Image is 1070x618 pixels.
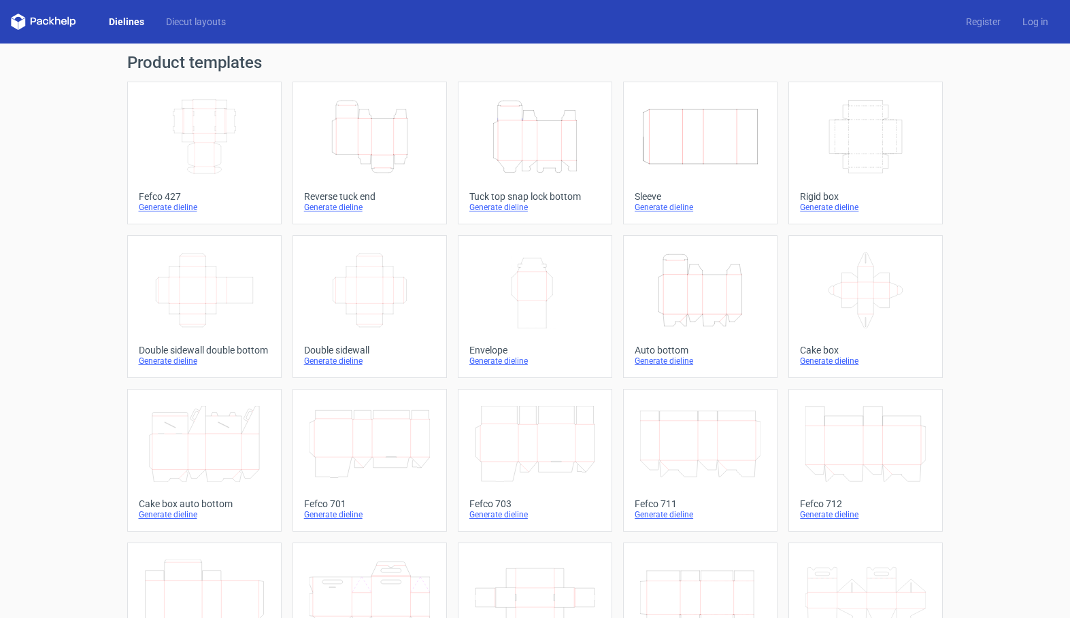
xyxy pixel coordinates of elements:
a: Fefco 703Generate dieline [458,389,612,532]
a: Fefco 711Generate dieline [623,389,778,532]
div: Generate dieline [635,509,766,520]
div: Generate dieline [635,202,766,213]
div: Generate dieline [304,509,435,520]
a: Fefco 712Generate dieline [788,389,943,532]
div: Sleeve [635,191,766,202]
div: Generate dieline [304,202,435,213]
div: Fefco 427 [139,191,270,202]
a: Fefco 701Generate dieline [292,389,447,532]
div: Cake box [800,345,931,356]
div: Double sidewall double bottom [139,345,270,356]
a: Auto bottomGenerate dieline [623,235,778,378]
div: Fefco 701 [304,498,435,509]
div: Generate dieline [469,202,601,213]
div: Generate dieline [139,509,270,520]
a: Tuck top snap lock bottomGenerate dieline [458,82,612,224]
a: Log in [1012,15,1059,29]
a: EnvelopeGenerate dieline [458,235,612,378]
div: Double sidewall [304,345,435,356]
div: Generate dieline [139,356,270,366]
div: Generate dieline [800,509,931,520]
div: Generate dieline [139,202,270,213]
div: Tuck top snap lock bottom [469,191,601,202]
a: Double sidewall double bottomGenerate dieline [127,235,282,378]
a: Double sidewallGenerate dieline [292,235,447,378]
a: SleeveGenerate dieline [623,82,778,224]
div: Fefco 711 [635,498,766,509]
div: Generate dieline [800,356,931,366]
div: Generate dieline [469,509,601,520]
h1: Product templates [127,54,943,71]
a: Diecut layouts [155,15,237,29]
div: Generate dieline [800,202,931,213]
a: Cake box auto bottomGenerate dieline [127,389,282,532]
div: Fefco 712 [800,498,931,509]
div: Fefco 703 [469,498,601,509]
div: Auto bottom [635,345,766,356]
a: Reverse tuck endGenerate dieline [292,82,447,224]
div: Reverse tuck end [304,191,435,202]
a: Cake boxGenerate dieline [788,235,943,378]
a: Register [955,15,1012,29]
div: Generate dieline [635,356,766,366]
a: Fefco 427Generate dieline [127,82,282,224]
div: Generate dieline [469,356,601,366]
a: Dielines [98,15,155,29]
div: Generate dieline [304,356,435,366]
div: Cake box auto bottom [139,498,270,509]
div: Rigid box [800,191,931,202]
div: Envelope [469,345,601,356]
a: Rigid boxGenerate dieline [788,82,943,224]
